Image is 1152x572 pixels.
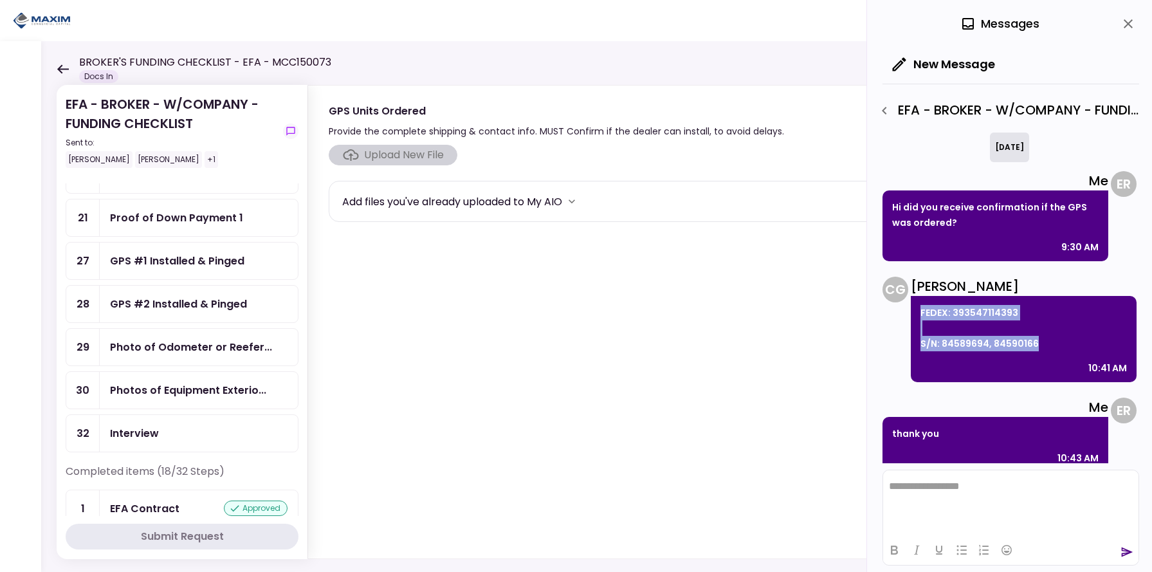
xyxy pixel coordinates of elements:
div: Completed items (18/32 Steps) [66,464,298,490]
div: EFA Contract [110,501,179,517]
div: 29 [66,329,100,365]
div: Me [882,398,1108,417]
a: 27GPS #1 Installed & Pinged [66,242,298,280]
div: Photos of Equipment Exterior [110,382,266,398]
div: 30 [66,372,100,409]
div: Provide the complete shipping & contact info. MUST Confirm if the dealer can install, to avoid de... [329,124,784,139]
div: 27 [66,243,100,279]
div: Docs In [79,70,118,83]
button: Underline [928,541,950,559]
div: 28 [66,286,100,322]
div: Submit Request [141,529,224,544]
div: 9:30 AM [1061,239,1099,255]
div: Interview [110,425,159,441]
div: [PERSON_NAME] [135,151,202,168]
div: E R [1111,171,1137,197]
a: 32Interview [66,414,298,452]
div: Add files you've already uploaded to My AIO [342,194,562,210]
div: Proof of Down Payment 1 [110,210,243,226]
div: 10:41 AM [1088,360,1127,376]
div: Sent to: [66,137,278,149]
div: Messages [960,14,1039,33]
button: New Message [882,48,1005,81]
div: [PERSON_NAME] [66,151,133,168]
div: GPS #1 Installed & Pinged [110,253,244,269]
p: FEDEX: 393547114393 S/N: 84589694, 84590166 [920,305,1127,351]
h1: BROKER'S FUNDING CHECKLIST - EFA - MCC150073 [79,55,331,70]
div: [DATE] [990,133,1029,162]
div: Me [882,171,1108,190]
div: +1 [205,151,218,168]
a: 21Proof of Down Payment 1 [66,199,298,237]
div: [PERSON_NAME] [911,277,1137,296]
div: 1 [66,490,100,527]
div: 32 [66,415,100,452]
div: 21 [66,199,100,236]
div: GPS Units Ordered [329,103,784,119]
div: E R [1111,398,1137,423]
img: Partner icon [13,11,71,30]
button: more [562,192,581,211]
button: Italic [906,541,928,559]
div: 10:43 AM [1057,450,1099,466]
a: 30Photos of Equipment Exterior [66,371,298,409]
a: 29Photo of Odometer or Reefer hours [66,328,298,366]
div: GPS #2 Installed & Pinged [110,296,247,312]
button: Bold [883,541,905,559]
a: 1EFA Contractapproved [66,490,298,528]
div: C G [882,277,908,302]
a: 28GPS #2 Installed & Pinged [66,285,298,323]
div: Photo of Odometer or Reefer hours [110,339,272,355]
iframe: Rich Text Area [883,470,1138,535]
button: close [1117,13,1139,35]
div: approved [224,501,288,516]
button: Submit Request [66,524,298,549]
button: Numbered list [973,541,995,559]
button: Emojis [996,541,1018,559]
div: EFA - BROKER - W/COMPANY - FUNDING CHECKLIST - GPS Units Ordered [873,100,1139,122]
p: thank you [892,426,1099,441]
button: send [1120,546,1133,558]
button: Bullet list [951,541,973,559]
div: EFA - BROKER - W/COMPANY - FUNDING CHECKLIST [66,95,278,168]
p: Hi did you receive confirmation if the GPS was ordered? [892,199,1099,230]
div: GPS Units OrderedProvide the complete shipping & contact info. MUST Confirm if the dealer can ins... [307,85,1126,559]
button: show-messages [283,124,298,139]
span: Click here to upload the required document [329,145,457,165]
